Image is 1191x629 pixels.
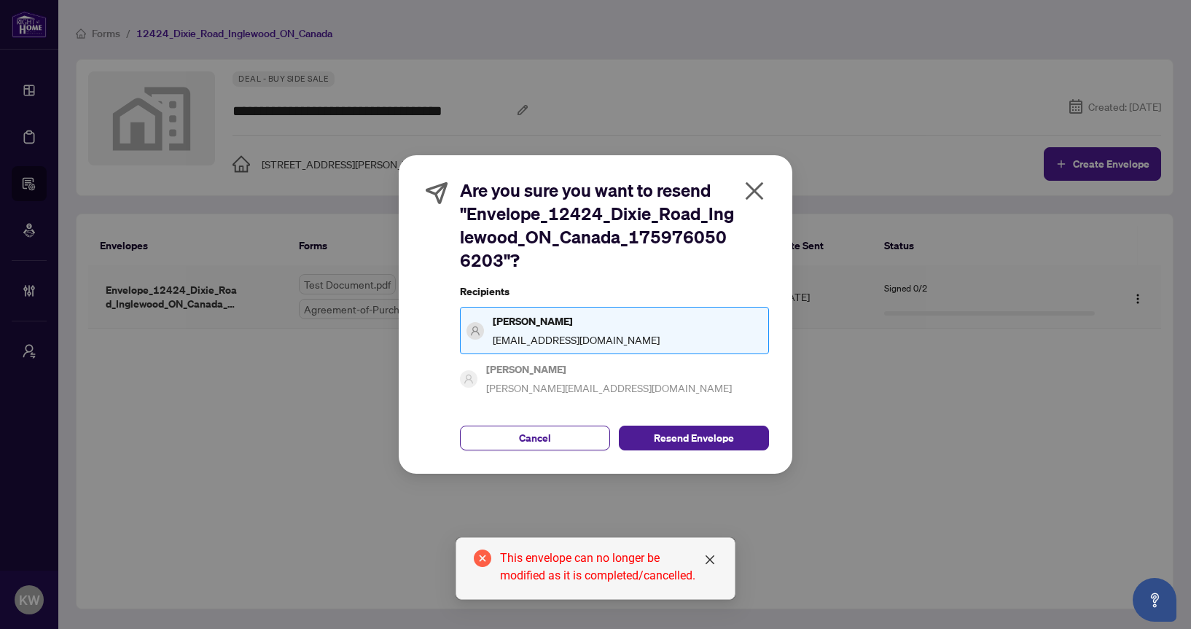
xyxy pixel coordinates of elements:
[493,313,573,329] div: [PERSON_NAME]
[519,426,551,450] span: Cancel
[474,550,491,567] span: close-circle
[460,179,769,272] h2: Are you sure you want to resend "Envelope_12424_Dixie_Road_Inglewood_ON_Canada_1759760506203"?
[460,284,769,300] div: Recipients
[471,326,480,336] img: user
[486,380,732,396] div: [PERSON_NAME][EMAIL_ADDRESS][DOMAIN_NAME]
[464,374,473,384] img: user
[1133,578,1176,622] button: Open asap
[500,550,717,585] div: This envelope can no longer be modified as it is completed/cancelled.
[460,426,610,450] button: Cancel
[702,552,718,568] a: Close
[743,179,766,203] span: close
[704,554,716,566] span: close
[654,426,734,450] span: Resend Envelope
[486,362,566,378] div: [PERSON_NAME]
[493,332,660,348] div: [EMAIL_ADDRESS][DOMAIN_NAME]
[619,426,769,450] button: Resend Envelope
